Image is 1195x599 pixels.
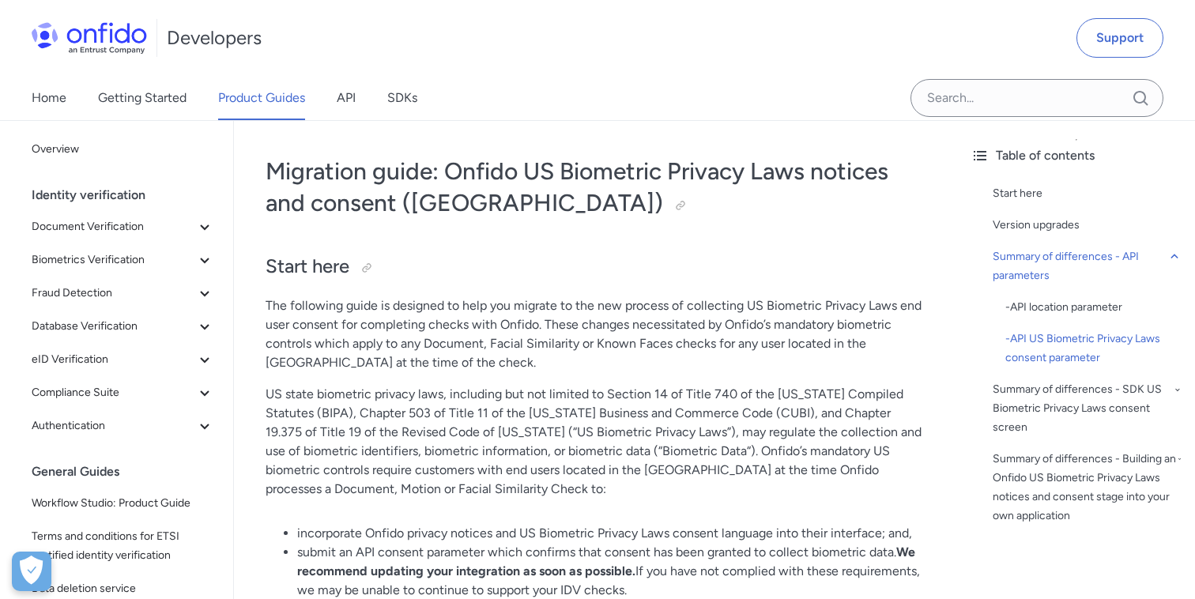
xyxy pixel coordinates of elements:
[218,76,305,120] a: Product Guides
[32,140,214,159] span: Overview
[32,179,227,211] div: Identity verification
[32,284,195,303] span: Fraud Detection
[266,385,926,499] p: US state biometric privacy laws, including but not limited to Section 14 of Title 740 of the [US_...
[266,254,926,281] h2: Start here
[32,494,214,513] span: Workflow Studio: Product Guide
[993,216,1182,235] a: Version upgrades
[387,76,417,120] a: SDKs
[32,22,147,54] img: Onfido Logo
[1005,330,1182,367] a: -API US Biometric Privacy Laws consent parameter
[25,211,221,243] button: Document Verification
[266,296,926,372] p: The following guide is designed to help you migrate to the new process of collecting US Biometric...
[1005,298,1182,317] div: - API location parameter
[910,79,1163,117] input: Onfido search input field
[25,377,221,409] button: Compliance Suite
[993,247,1182,285] a: Summary of differences - API parameters
[25,277,221,309] button: Fraud Detection
[167,25,262,51] h1: Developers
[98,76,187,120] a: Getting Started
[337,76,356,120] a: API
[1005,330,1182,367] div: - API US Biometric Privacy Laws consent parameter
[297,544,915,578] strong: We recommend updating your integration as soon as possible.
[266,156,926,219] h1: Migration guide: Onfido US Biometric Privacy Laws notices and consent ([GEOGRAPHIC_DATA])
[32,416,195,435] span: Authentication
[971,146,1182,165] div: Table of contents
[25,344,221,375] button: eID Verification
[25,488,221,519] a: Workflow Studio: Product Guide
[1005,298,1182,317] a: -API location parameter
[25,134,221,165] a: Overview
[32,383,195,402] span: Compliance Suite
[25,410,221,442] button: Authentication
[993,450,1182,526] a: Summary of differences - Building an Onfido US Biometric Privacy Laws notices and consent stage i...
[25,244,221,276] button: Biometrics Verification
[993,380,1182,437] a: Summary of differences - SDK US Biometric Privacy Laws consent screen
[32,527,214,565] span: Terms and conditions for ETSI certified identity verification
[1076,18,1163,58] a: Support
[25,521,221,571] a: Terms and conditions for ETSI certified identity verification
[32,76,66,120] a: Home
[32,456,227,488] div: General Guides
[12,552,51,591] div: Cookie Preferences
[32,251,195,269] span: Biometrics Verification
[32,317,195,336] span: Database Verification
[32,217,195,236] span: Document Verification
[993,184,1182,203] a: Start here
[12,552,51,591] button: Open Preferences
[25,311,221,342] button: Database Verification
[297,524,926,543] li: incorporate Onfido privacy notices and US Biometric Privacy Laws consent language into their inte...
[32,579,214,598] span: Data deletion service
[32,350,195,369] span: eID Verification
